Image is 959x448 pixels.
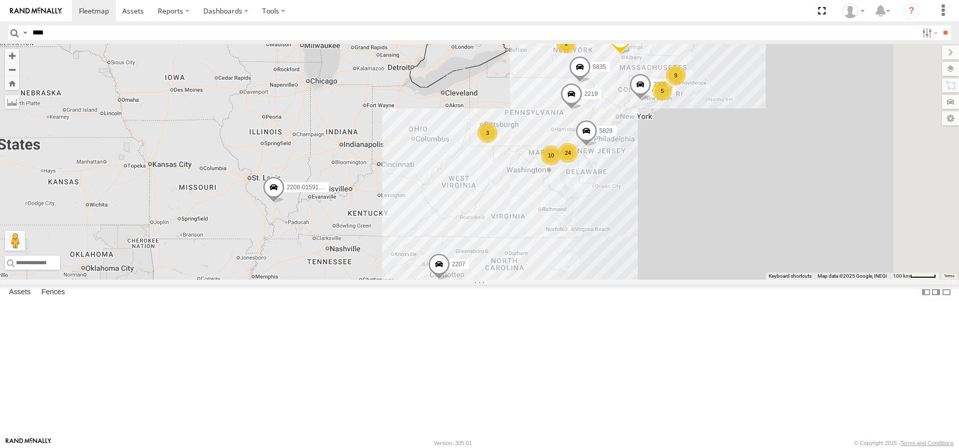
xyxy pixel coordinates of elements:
[434,440,472,446] div: Version: 305.01
[5,49,19,62] button: Zoom in
[4,285,35,299] label: Assets
[287,184,352,191] span: 2208-015910002284753
[36,285,70,299] label: Fences
[452,261,466,268] span: 2207
[21,25,29,40] label: Search Query
[556,33,576,53] div: 2
[558,143,578,163] div: 24
[931,285,941,299] label: Dock Summary Table to the Right
[942,111,959,125] label: Map Settings
[584,90,598,97] span: 2219
[890,273,939,280] button: Map Scale: 100 km per 48 pixels
[5,76,19,90] button: Zoom Home
[942,285,952,299] label: Hide Summary Table
[921,285,931,299] label: Dock Summary Table to the Left
[818,273,887,279] span: Map data ©2025 Google, INEGI
[5,62,19,76] button: Zoom out
[901,440,954,446] a: Terms and Conditions
[839,3,868,18] div: Thomas Ward
[478,123,497,143] div: 3
[893,273,910,279] span: 100 km
[904,3,920,19] i: ?
[666,65,686,85] div: 9
[5,438,51,448] a: Visit our Website
[599,127,613,134] span: 5829
[593,63,606,70] span: 5835
[944,274,955,278] a: Terms
[854,440,954,446] div: © Copyright 2025 -
[769,273,812,280] button: Keyboard shortcuts
[652,81,672,101] div: 5
[5,95,19,109] label: Measure
[541,145,561,165] div: 10
[918,25,940,40] label: Search Filter Options
[10,7,62,14] img: rand-logo.svg
[5,231,25,251] button: Drag Pegman onto the map to open Street View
